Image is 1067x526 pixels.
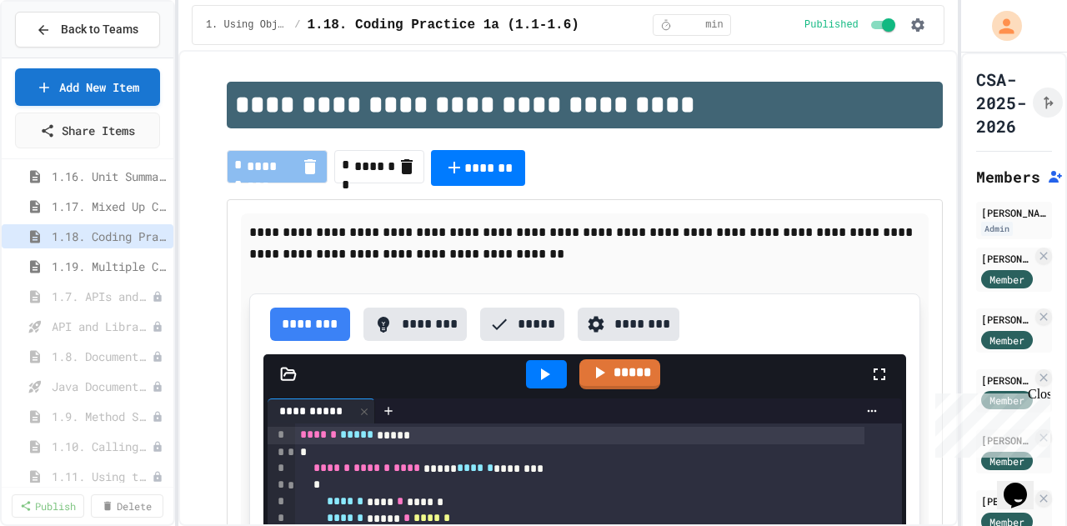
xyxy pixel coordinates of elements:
[152,351,163,363] div: Unpublished
[152,411,163,423] div: Unpublished
[989,453,1024,468] span: Member
[981,205,1047,220] div: [PERSON_NAME]
[929,387,1050,458] iframe: chat widget
[981,312,1032,327] div: [PERSON_NAME]
[15,12,160,48] button: Back to Teams
[705,18,724,32] span: min
[52,408,152,425] span: 1.9. Method Signatures
[91,494,163,518] a: Delete
[52,318,152,335] span: API and Libraries - Topic 1.7
[206,18,288,32] span: 1. Using Objects and Methods
[15,68,160,106] a: Add New Item
[52,378,152,395] span: Java Documentation with Comments - Topic 1.8
[804,18,859,32] span: Published
[1033,88,1063,118] button: Click to see fork details
[976,165,1040,188] h2: Members
[974,7,1026,45] div: My Account
[989,272,1024,287] span: Member
[152,291,163,303] div: Unpublished
[152,381,163,393] div: Unpublished
[52,468,152,485] span: 1.11. Using the Math Class
[152,441,163,453] div: Unpublished
[52,348,152,365] span: 1.8. Documentation with Comments and Preconditions
[981,373,1032,388] div: [PERSON_NAME]
[52,198,167,215] span: 1.17. Mixed Up Code Practice 1.1-1.6
[152,471,163,483] div: Unpublished
[294,18,300,32] span: /
[52,258,167,275] span: 1.19. Multiple Choice Exercises for Unit 1a (1.1-1.6)
[52,438,152,455] span: 1.10. Calling Class Methods
[307,15,579,35] span: 1.18. Coding Practice 1a (1.1-1.6)
[52,168,167,185] span: 1.16. Unit Summary 1a (1.1-1.6)
[12,494,84,518] a: Publish
[15,113,160,148] a: Share Items
[997,459,1050,509] iframe: chat widget
[981,251,1032,266] div: [PERSON_NAME]
[52,228,167,245] span: 1.18. Coding Practice 1a (1.1-1.6)
[804,15,899,35] div: Content is published and visible to students
[981,493,1032,508] div: [PERSON_NAME] dev
[52,288,152,305] span: 1.7. APIs and Libraries
[989,333,1024,348] span: Member
[61,21,138,38] span: Back to Teams
[981,222,1013,236] div: Admin
[7,7,115,106] div: Chat with us now!Close
[976,68,1026,138] h1: CSA-2025-2026
[152,321,163,333] div: Unpublished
